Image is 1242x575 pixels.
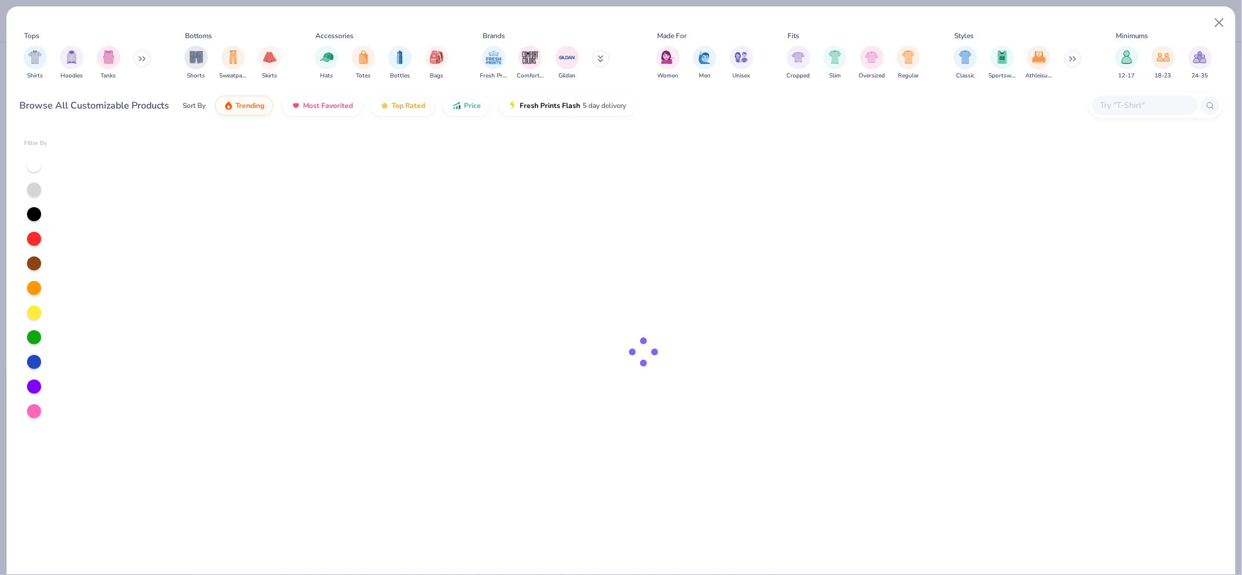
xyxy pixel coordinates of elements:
span: Trending [235,101,264,110]
img: Shirts Image [28,50,42,64]
img: Totes Image [357,50,370,64]
div: filter for Totes [352,46,375,80]
div: filter for Sportswear [989,46,1016,80]
span: Sportswear [989,72,1016,80]
button: Fresh Prints Flash5 day delivery [499,96,635,116]
div: filter for Classic [954,46,977,80]
button: filter button [657,46,680,80]
div: filter for Shirts [23,46,47,80]
span: Athleisure [1025,72,1052,80]
span: Shirts [27,72,43,80]
button: filter button [480,46,507,80]
div: Accessories [316,31,354,41]
div: filter for 18-23 [1152,46,1175,80]
div: filter for 12-17 [1115,46,1139,80]
img: 12-17 Image [1120,50,1133,64]
div: filter for Slim [823,46,847,80]
div: filter for Men [693,46,716,80]
button: filter button [60,46,83,80]
span: Hoodies [60,72,83,80]
button: filter button [315,46,338,80]
button: filter button [897,46,920,80]
span: 24-35 [1192,72,1209,80]
div: Browse All Customizable Products [20,99,170,113]
span: Fresh Prints Flash [520,101,580,110]
button: filter button [1025,46,1052,80]
button: filter button [693,46,716,80]
img: Hoodies Image [65,50,78,64]
button: filter button [556,46,579,80]
div: filter for Athleisure [1025,46,1052,80]
div: filter for Gildan [556,46,579,80]
img: Regular Image [902,50,915,64]
span: Men [699,72,711,80]
span: Comfort Colors [517,72,544,80]
button: Close [1209,12,1231,34]
div: filter for Bottles [388,46,412,80]
div: Filter By [24,139,48,148]
img: Skirts Image [263,50,277,64]
div: Styles [955,31,974,41]
img: Classic Image [959,50,972,64]
button: filter button [258,46,281,80]
button: filter button [954,46,977,80]
button: filter button [425,46,449,80]
div: Made For [657,31,686,41]
div: filter for Hoodies [60,46,83,80]
img: Men Image [698,50,711,64]
span: Regular [898,72,919,80]
span: Women [658,72,679,80]
span: Hats [320,72,333,80]
span: Gildan [558,72,575,80]
img: 18-23 Image [1157,50,1170,64]
button: Price [443,96,490,116]
img: TopRated.gif [380,101,389,110]
span: 12-17 [1119,72,1135,80]
span: Oversized [859,72,885,80]
img: Women Image [661,50,675,64]
div: Bottoms [186,31,213,41]
div: filter for Oversized [859,46,885,80]
img: Fresh Prints Image [485,49,503,66]
div: Tops [24,31,39,41]
img: Cropped Image [792,50,805,64]
button: filter button [352,46,375,80]
span: Skirts [262,72,277,80]
img: 24-35 Image [1193,50,1207,64]
span: 5 day delivery [583,99,626,113]
span: Bags [430,72,443,80]
img: Comfort Colors Image [521,49,539,66]
div: filter for Unisex [730,46,753,80]
span: Bottles [390,72,410,80]
span: Classic [956,72,975,80]
img: Bottles Image [393,50,406,64]
button: Most Favorited [282,96,362,116]
div: filter for Cropped [787,46,810,80]
img: Sweatpants Image [227,50,240,64]
span: Totes [356,72,371,80]
button: filter button [730,46,753,80]
button: filter button [97,46,120,80]
button: filter button [388,46,412,80]
div: Brands [483,31,505,41]
img: Gildan Image [558,49,576,66]
img: Oversized Image [865,50,879,64]
span: Tanks [101,72,116,80]
span: Shorts [187,72,206,80]
img: Slim Image [829,50,842,64]
img: Unisex Image [735,50,748,64]
img: Sportswear Image [996,50,1009,64]
button: filter button [859,46,885,80]
div: Sort By [183,100,206,111]
button: Top Rated [371,96,434,116]
button: filter button [989,46,1016,80]
img: Hats Image [320,50,334,64]
button: filter button [220,46,247,80]
img: Tanks Image [102,50,115,64]
div: filter for Tanks [97,46,120,80]
span: Sweatpants [220,72,247,80]
div: filter for Bags [425,46,449,80]
span: Price [464,101,481,110]
span: Most Favorited [303,101,353,110]
img: Bags Image [430,50,443,64]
